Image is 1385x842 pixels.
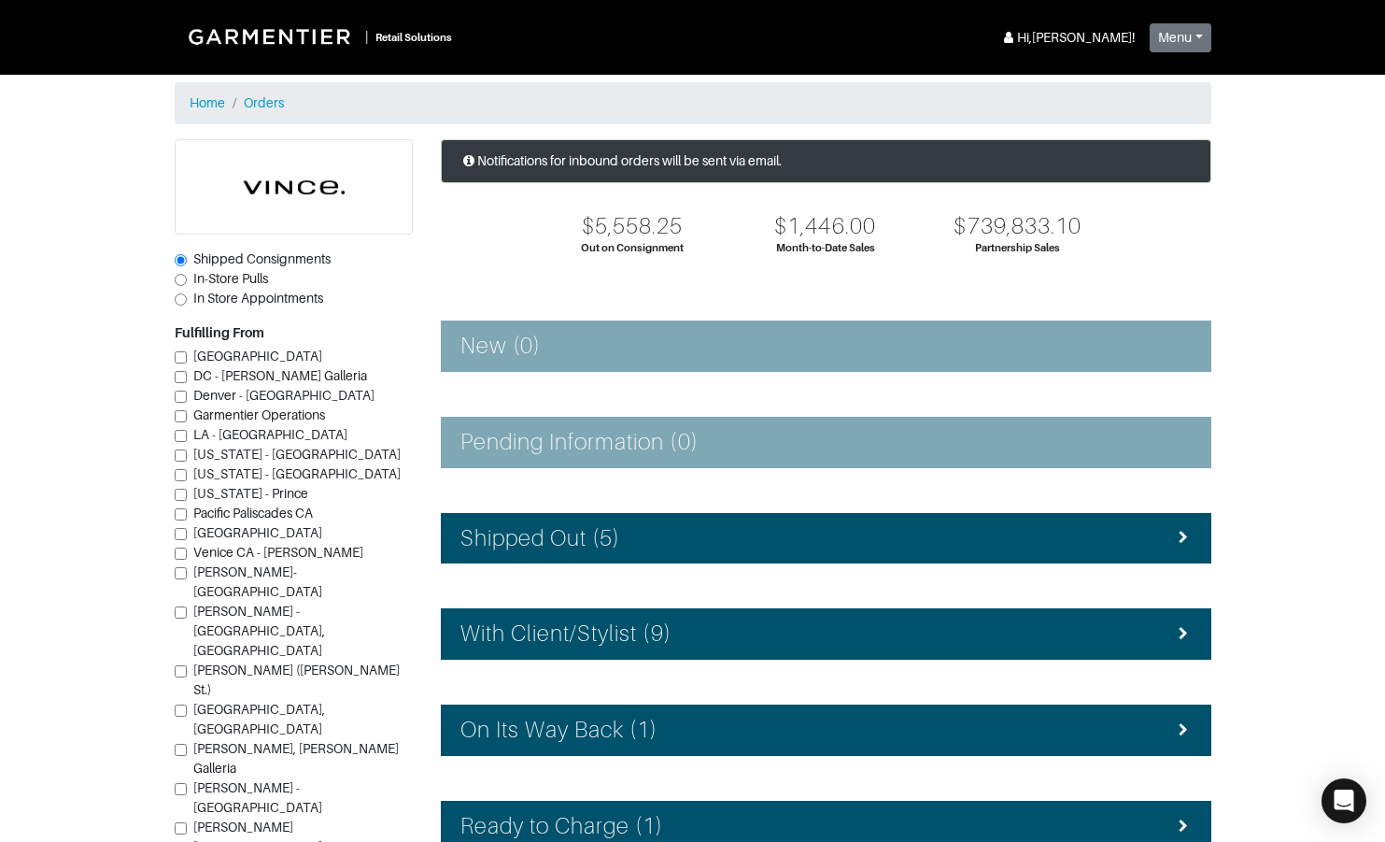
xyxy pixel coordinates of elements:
[175,705,187,717] input: [GEOGRAPHIC_DATA], [GEOGRAPHIC_DATA]
[581,240,684,256] div: Out on Consignment
[175,15,459,58] a: |Retail Solutions
[190,95,225,110] a: Home
[175,254,187,266] input: Shipped Consignments
[175,607,187,619] input: [PERSON_NAME] - [GEOGRAPHIC_DATA], [GEOGRAPHIC_DATA]
[175,528,187,540] input: [GEOGRAPHIC_DATA]
[175,351,187,364] input: [GEOGRAPHIC_DATA]
[193,349,322,364] span: [GEOGRAPHIC_DATA]
[954,213,1081,240] div: $739,833.10
[774,213,875,240] div: $1,446.00
[1150,23,1211,52] button: Menu
[175,450,187,462] input: [US_STATE] - [GEOGRAPHIC_DATA]
[193,291,323,306] span: In Store Appointments
[175,665,187,678] input: [PERSON_NAME] ([PERSON_NAME] St.)
[975,240,1060,256] div: Partnership Sales
[193,486,308,501] span: [US_STATE] - Prince
[441,139,1211,183] div: Notifications for inbound orders will be sent via email.
[175,469,187,481] input: [US_STATE] - [GEOGRAPHIC_DATA]
[193,702,325,736] span: [GEOGRAPHIC_DATA], [GEOGRAPHIC_DATA]
[175,822,187,835] input: [PERSON_NAME][GEOGRAPHIC_DATA]
[365,27,368,47] div: |
[460,621,671,648] h4: With Client/Stylist (9)
[193,368,367,383] span: DC - [PERSON_NAME] Galleria
[193,545,363,560] span: Venice CA - [PERSON_NAME]
[460,429,699,456] h4: Pending Information (0)
[460,525,621,552] h4: Shipped Out (5)
[776,240,875,256] div: Month-to-Date Sales
[193,271,268,286] span: In-Store Pulls
[175,82,1211,124] nav: breadcrumb
[193,466,401,481] span: [US_STATE] - [GEOGRAPHIC_DATA]
[193,251,331,266] span: Shipped Consignments
[460,813,664,840] h4: Ready to Charge (1)
[582,213,683,240] div: $5,558.25
[175,391,187,403] input: Denver - [GEOGRAPHIC_DATA]
[175,371,187,383] input: DC - [PERSON_NAME] Galleria
[375,32,452,43] small: Retail Solutions
[175,323,264,343] label: Fulfilling From
[178,19,365,54] img: Garmentier
[460,333,541,360] h4: New (0)
[1000,28,1135,48] div: Hi, [PERSON_NAME] !
[193,564,322,599] span: [PERSON_NAME]-[GEOGRAPHIC_DATA]
[1321,778,1366,823] div: Open Intercom Messenger
[193,741,399,776] span: [PERSON_NAME], [PERSON_NAME] Galleria
[175,293,187,306] input: In Store Appointments
[175,548,187,560] input: Venice CA - [PERSON_NAME]
[175,274,187,286] input: In-Store Pulls
[175,744,187,756] input: [PERSON_NAME], [PERSON_NAME] Galleria
[193,525,322,540] span: [GEOGRAPHIC_DATA]
[193,506,313,521] span: Pacific Paliscades CA
[193,407,325,422] span: Garmentier Operations
[244,95,284,110] a: Orders
[175,410,187,422] input: Garmentier Operations
[175,783,187,795] input: [PERSON_NAME] - [GEOGRAPHIC_DATA]
[193,447,401,462] span: [US_STATE] - [GEOGRAPHIC_DATA]
[175,508,187,521] input: Pacific Paliscades CA
[460,717,658,744] h4: On Its Way Back (1)
[175,567,187,579] input: [PERSON_NAME]-[GEOGRAPHIC_DATA]
[175,430,187,442] input: LA - [GEOGRAPHIC_DATA]
[193,780,322,815] span: [PERSON_NAME] - [GEOGRAPHIC_DATA]
[193,388,375,403] span: Denver - [GEOGRAPHIC_DATA]
[193,604,325,658] span: [PERSON_NAME] - [GEOGRAPHIC_DATA], [GEOGRAPHIC_DATA]
[193,663,400,697] span: [PERSON_NAME] ([PERSON_NAME] St.)
[193,427,347,442] span: LA - [GEOGRAPHIC_DATA]
[175,489,187,501] input: [US_STATE] - Prince
[176,140,412,234] img: cyAkLTq7csKWtL9WARqkkVaF.png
